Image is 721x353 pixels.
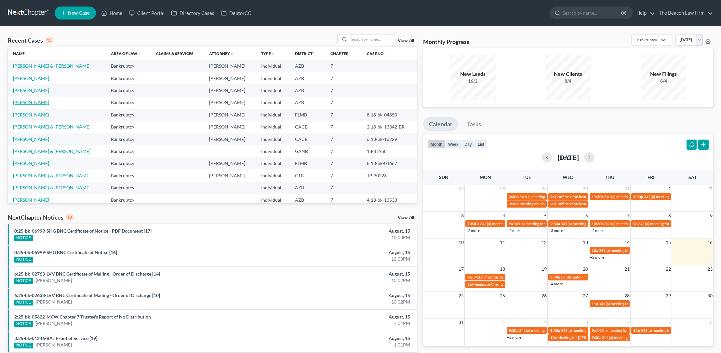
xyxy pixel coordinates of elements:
span: 9a [633,221,637,226]
span: 341(a) meeting for [PERSON_NAME] [604,221,667,226]
a: [PERSON_NAME] [36,320,72,327]
input: Search by name... [349,34,395,44]
td: [PERSON_NAME] [204,170,256,182]
span: 9:30a [550,221,560,226]
td: GANB [290,145,325,157]
div: 8/4 [641,78,686,84]
span: 10a [592,248,598,253]
td: Individual [256,170,290,182]
span: Sat [688,174,697,180]
span: 4 [502,212,506,220]
span: 341(a) meeting for [PERSON_NAME] & [PERSON_NAME] [519,328,616,333]
a: [PERSON_NAME] [36,299,72,305]
a: Home [98,7,126,19]
a: Typeunfold_more [261,51,275,56]
td: CACB [290,121,325,133]
div: August, 15 [283,271,410,277]
span: 1 [668,185,672,193]
a: +4 more [549,281,563,286]
a: DebtorCC [218,7,254,19]
a: Chapterunfold_more [330,51,353,56]
span: 25 [499,292,506,300]
span: 341(a) meeting for [PERSON_NAME] [599,301,661,306]
button: list [475,140,487,148]
td: [PERSON_NAME] [204,109,256,121]
div: NOTICE [14,321,33,327]
a: 0:25-bk-06999-SHG BNC Certificate of Notice - PDF Document [17] [14,228,152,234]
span: 4 [626,319,630,326]
a: Directory Cases [168,7,218,19]
span: 22 [665,265,672,273]
a: 6:25-bk-02638-LVV BNC Certificate of Mailing - Order of Discharge [10] [14,292,160,298]
span: 31 [624,185,630,193]
td: Individual [256,84,290,96]
span: 18 [499,265,506,273]
div: NOTICE [14,278,33,284]
i: unfold_more [137,52,141,56]
span: 9:30a [550,275,560,279]
td: Bankruptcy [106,60,151,72]
td: Bankruptcy [106,121,151,133]
span: 3 [585,319,589,326]
td: Individual [256,72,290,84]
span: 1:30p [633,194,643,199]
span: 16 [707,238,713,246]
span: 341(a) meeting for [PERSON_NAME] [561,221,623,226]
span: 12p [633,328,640,333]
span: 8:30a [550,328,560,333]
td: [PERSON_NAME] [204,121,256,133]
td: AZB [290,194,325,206]
input: Search by name... [563,7,622,19]
div: 16/2 [450,78,496,84]
td: 19-30223 [362,170,417,182]
div: 10:02PM [283,299,410,305]
div: Recent Cases [8,36,53,44]
td: Bankruptcy [106,182,151,194]
a: View All [398,215,414,220]
span: 15 [665,238,672,246]
span: 3:30p [509,194,519,199]
a: [PERSON_NAME] [13,112,49,117]
span: 9a [550,201,554,206]
div: 1:01PM [283,342,410,348]
span: 5 [543,212,547,220]
a: [PERSON_NAME] [13,160,49,166]
span: 341(a) meeting for [PERSON_NAME] [599,248,661,253]
div: 8/4 [545,78,591,84]
span: 17 [458,265,464,273]
span: 26 [541,292,547,300]
span: 11a [592,301,598,306]
td: Bankruptcy [106,97,151,109]
td: Individual [256,121,290,133]
div: 15 [46,37,53,43]
a: The Beacon Law Firm [656,7,713,19]
span: Tue [523,174,531,180]
a: Case Nounfold_more [367,51,388,56]
a: Area of Lawunfold_more [111,51,141,56]
td: Bankruptcy [106,194,151,206]
a: Client Portal [126,7,168,19]
span: 23 [707,265,713,273]
td: AZB [290,72,325,84]
td: Individual [256,109,290,121]
span: 5 [668,319,672,326]
a: +2 more [507,228,521,233]
td: CACB [290,133,325,145]
span: 29 [541,185,547,193]
span: 341(a) meeting for [PERSON_NAME] [641,328,703,333]
span: 9a [467,282,472,287]
td: [PERSON_NAME] [204,60,256,72]
span: 341(a) meeting for [PERSON_NAME] [644,194,707,199]
span: Meeting for [PERSON_NAME] [557,335,608,340]
span: 341(a) meeting for [PERSON_NAME] [604,194,667,199]
td: 4:18-bk-13533 [362,194,417,206]
span: 341(a) meeting for [PERSON_NAME] [638,221,701,226]
a: [PERSON_NAME] & [PERSON_NAME] [13,185,90,190]
td: Individual [256,133,290,145]
td: 7 [325,170,361,182]
a: Nameunfold_more [13,51,29,56]
span: 13 [582,238,589,246]
a: [PERSON_NAME] & [PERSON_NAME] [13,148,90,154]
span: 28 [499,185,506,193]
button: month [428,140,445,148]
